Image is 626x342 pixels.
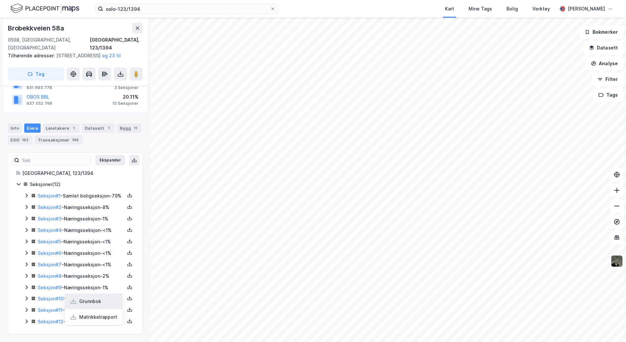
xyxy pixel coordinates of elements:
div: - Næringsseksjon - 2% [38,272,125,280]
a: Seksjon#9 [38,285,62,290]
div: Bolig [506,5,518,13]
div: Mine Tags [469,5,492,13]
div: Datasett [82,123,115,133]
div: [GEOGRAPHIC_DATA], 123/1394 [90,36,143,52]
input: Søk [19,155,91,165]
div: 931 693 778 [27,85,52,90]
div: Kart [445,5,454,13]
button: Tags [593,88,623,102]
div: 10 Seksjoner [112,101,138,106]
div: 162 [21,137,30,143]
button: Tag [8,67,64,81]
div: Seksjoner ( 12 ) [30,180,135,188]
a: Seksjon#7 [38,262,62,267]
div: [GEOGRAPHIC_DATA], 123/1394 [22,169,135,177]
button: Datasett [583,41,623,54]
div: 168 [71,137,80,143]
a: Seksjon#1 [38,193,61,199]
div: - Næringsseksjon - 8% [38,203,125,211]
a: Seksjon#10 [38,296,64,301]
div: 11 [132,125,139,131]
span: Tilhørende adresser: [8,53,56,58]
div: - Næringsseksjon - <1% [38,249,125,257]
input: Søk på adresse, matrikkel, gårdeiere, leietakere eller personer [103,4,270,14]
a: Seksjon#8 [38,273,62,279]
div: Verktøy [532,5,550,13]
div: Leietakere [43,123,80,133]
div: Eiere [24,123,41,133]
a: Seksjon#6 [38,250,62,256]
a: Seksjon#4 [38,227,62,233]
a: Seksjon#2 [38,204,62,210]
iframe: Chat Widget [593,311,626,342]
div: - Næringsseksjon - <1% [38,226,125,234]
div: Transaksjoner [35,135,83,144]
button: Analyse [585,57,623,70]
div: - Næringsseksjon - 1% [38,284,125,292]
div: - Samlet boligseksjon - 79% [38,192,125,200]
a: Seksjon#12 [38,319,64,324]
div: 20.11% [112,93,138,101]
div: 0598, [GEOGRAPHIC_DATA], [GEOGRAPHIC_DATA] [8,36,90,52]
div: [PERSON_NAME] [568,5,605,13]
div: 1 [70,125,77,131]
div: Bygg [117,123,141,133]
div: [STREET_ADDRESS] [8,52,138,60]
div: Brobekkveien 58a [8,23,65,33]
img: 9k= [611,255,623,267]
button: Filter [592,73,623,86]
div: - Næringsseksjon - <1% [38,261,125,269]
div: 2 Seksjoner [115,85,138,90]
div: - Næringsseksjon - <1% [38,318,125,326]
div: - Næringsseksjon - 3% [38,306,125,314]
img: logo.f888ab2527a4732fd821a326f86c7f29.svg [10,3,79,14]
div: - Næringsseksjon - 1% [38,215,125,223]
div: - Næringsseksjon - 1% [38,295,125,303]
a: Seksjon#5 [38,239,61,244]
div: ESG [8,135,32,144]
a: Seksjon#11 [38,307,63,313]
button: Bokmerker [579,26,623,39]
a: Seksjon#3 [38,216,62,221]
div: Kontrollprogram for chat [593,311,626,342]
div: - Næringsseksjon - <1% [38,238,125,246]
div: Matrikkelrapport [79,313,117,321]
button: Ekspander [95,155,125,165]
div: 1 [105,125,112,131]
div: Grunnbok [79,297,101,305]
div: Info [8,123,22,133]
div: 937 052 766 [27,101,52,106]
